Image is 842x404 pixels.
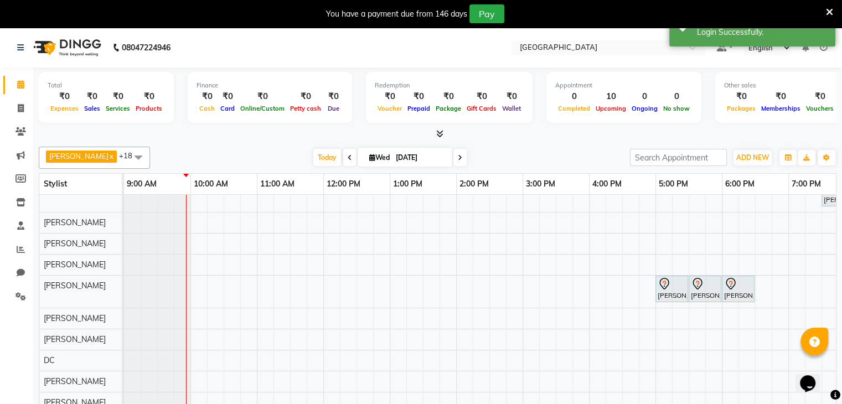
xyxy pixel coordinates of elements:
span: ADD NEW [736,153,769,162]
span: +18 [119,151,141,160]
div: Appointment [555,81,693,90]
span: Completed [555,105,593,112]
div: Total [48,81,165,90]
span: [PERSON_NAME] [49,152,109,160]
iframe: chat widget [795,360,831,393]
span: Memberships [758,105,803,112]
span: Wallet [499,105,524,112]
span: Ongoing [629,105,660,112]
img: logo [28,32,104,63]
div: [PERSON_NAME], TK02, 06:00 PM-06:30 PM, RICA [GEOGRAPHIC_DATA] UNDERARMS [723,277,753,301]
span: Services [103,105,133,112]
div: 0 [555,90,593,103]
span: [PERSON_NAME] [44,334,106,344]
div: ₹0 [48,90,81,103]
span: [PERSON_NAME] [44,281,106,291]
div: ₹0 [375,90,405,103]
span: Vouchers [803,105,836,112]
div: You have a payment due from 146 days [326,8,467,20]
div: ₹0 [758,90,803,103]
input: 2025-09-03 [392,149,448,166]
span: Petty cash [287,105,324,112]
span: Voucher [375,105,405,112]
span: [PERSON_NAME] [44,239,106,248]
div: ₹0 [464,90,499,103]
div: ₹0 [287,90,324,103]
span: Wed [366,153,392,162]
div: ₹0 [324,90,343,103]
span: Products [133,105,165,112]
div: [PERSON_NAME], TK02, 05:30 PM-06:00 PM, RICA [GEOGRAPHIC_DATA] FULL LEGS [690,277,720,301]
span: Prepaid [405,105,433,112]
div: 10 [593,90,629,103]
a: 5:00 PM [656,176,691,192]
span: Online/Custom [237,105,287,112]
b: 08047224946 [122,32,171,63]
a: 7:00 PM [789,176,824,192]
span: No show [660,105,693,112]
input: Search Appointment [630,149,727,166]
div: ₹0 [133,90,165,103]
span: Card [218,105,237,112]
div: Login Successfully. [697,27,827,38]
span: [PERSON_NAME] [44,217,106,227]
div: ₹0 [81,90,103,103]
div: [PERSON_NAME], TK02, 05:00 PM-05:30 PM, RICA WAX FULL ARMS [657,277,687,301]
div: 0 [629,90,660,103]
a: 4:00 PM [590,176,624,192]
span: Stylist [44,179,67,189]
div: ₹0 [803,90,836,103]
div: ₹0 [405,90,433,103]
a: 11:00 AM [257,176,297,192]
div: 0 [660,90,693,103]
a: 9:00 AM [124,176,159,192]
span: Package [433,105,464,112]
span: Expenses [48,105,81,112]
span: Sales [81,105,103,112]
a: 2:00 PM [457,176,492,192]
a: 6:00 PM [722,176,757,192]
a: 12:00 PM [324,176,363,192]
span: DC [44,355,55,365]
span: Upcoming [593,105,629,112]
span: Packages [724,105,758,112]
div: ₹0 [433,90,464,103]
span: Cash [197,105,218,112]
span: [PERSON_NAME] [44,260,106,270]
a: 1:00 PM [390,176,425,192]
div: ₹0 [197,90,218,103]
div: ₹0 [724,90,758,103]
a: x [109,152,113,160]
button: Pay [469,4,504,23]
button: ADD NEW [733,150,772,165]
div: ₹0 [218,90,237,103]
div: ₹0 [103,90,133,103]
div: Redemption [375,81,524,90]
span: Today [313,149,341,166]
span: Gift Cards [464,105,499,112]
span: [PERSON_NAME] [44,313,106,323]
div: ₹0 [499,90,524,103]
span: [PERSON_NAME] [44,376,106,386]
div: ₹0 [237,90,287,103]
a: 3:00 PM [523,176,558,192]
a: 10:00 AM [191,176,231,192]
div: Finance [197,81,343,90]
span: Due [325,105,342,112]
